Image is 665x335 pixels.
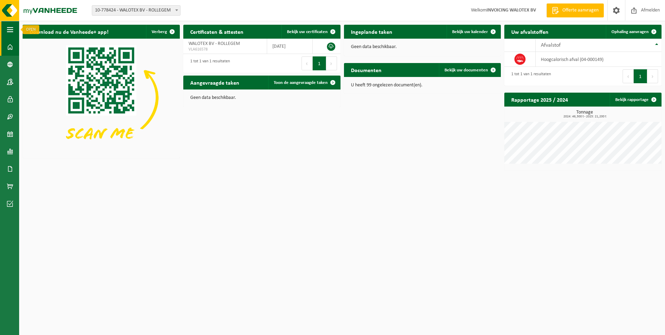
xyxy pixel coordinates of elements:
[23,39,180,157] img: Download de VHEPlus App
[606,25,661,39] a: Ophaling aanvragen
[504,25,555,38] h2: Uw afvalstoffen
[447,25,500,39] a: Bekijk uw kalender
[23,25,115,38] h2: Download nu de Vanheede+ app!
[190,95,334,100] p: Geen data beschikbaar.
[541,42,561,48] span: Afvalstof
[536,52,662,67] td: hoogcalorisch afval (04-000149)
[268,76,340,89] a: Toon de aangevraagde taken
[623,69,634,83] button: Previous
[189,41,240,46] span: WALOTEX BV - ROLLEGEM
[274,80,328,85] span: Toon de aangevraagde taken
[610,93,661,107] a: Bekijk rapportage
[187,56,230,71] div: 1 tot 1 van 1 resultaten
[508,115,662,118] span: 2024: 46,300 t - 2025: 21,200 t
[92,6,180,15] span: 10-778424 - WALOTEX BV - ROLLEGEM
[561,7,600,14] span: Offerte aanvragen
[351,45,494,49] p: Geen data beschikbaar.
[326,56,337,70] button: Next
[546,3,604,17] a: Offerte aanvragen
[344,63,388,77] h2: Documenten
[487,8,536,13] strong: INVOICING WALOTEX BV
[634,69,647,83] button: 1
[508,110,662,118] h3: Tonnage
[92,5,181,16] span: 10-778424 - WALOTEX BV - ROLLEGEM
[183,76,246,89] h2: Aangevraagde taken
[152,30,167,34] span: Verberg
[146,25,179,39] button: Verberg
[452,30,488,34] span: Bekijk uw kalender
[611,30,649,34] span: Ophaling aanvragen
[439,63,500,77] a: Bekijk uw documenten
[508,69,551,84] div: 1 tot 1 van 1 resultaten
[189,47,262,52] span: VLA616578
[344,25,399,38] h2: Ingeplande taken
[351,83,494,88] p: U heeft 99 ongelezen document(en).
[267,39,312,54] td: [DATE]
[504,93,575,106] h2: Rapportage 2025 / 2024
[183,25,250,38] h2: Certificaten & attesten
[647,69,658,83] button: Next
[313,56,326,70] button: 1
[287,30,328,34] span: Bekijk uw certificaten
[444,68,488,72] span: Bekijk uw documenten
[281,25,340,39] a: Bekijk uw certificaten
[302,56,313,70] button: Previous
